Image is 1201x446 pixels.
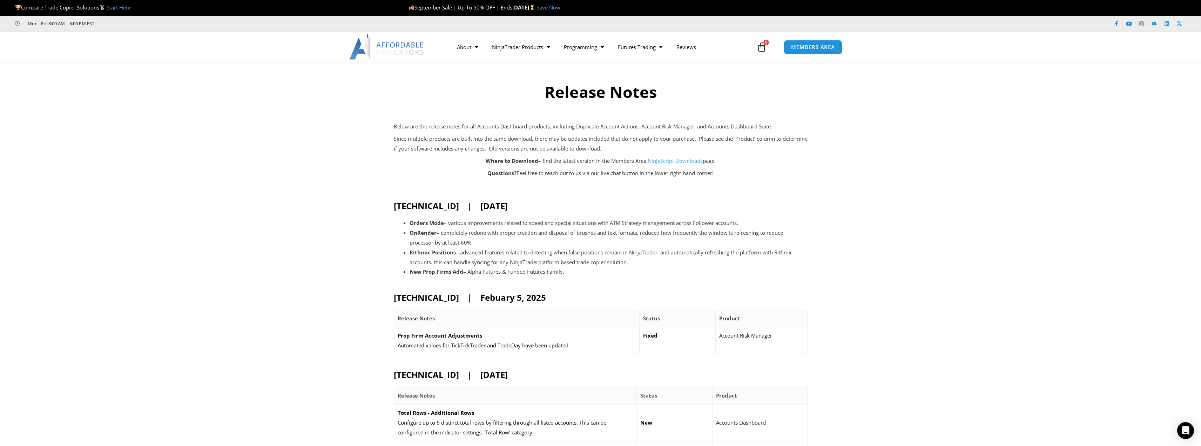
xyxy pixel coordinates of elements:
[557,39,611,55] a: Programming
[763,40,769,45] span: 0
[15,5,21,10] img: 🏆
[450,39,755,55] nav: Menu
[719,331,803,341] p: Account Risk Manager
[398,332,482,339] strong: Prop Firm Account Adjustments
[410,248,808,267] li: – advanced features related to detecting when false positions remain in NinjaTrader, and automati...
[398,315,435,322] strong: Release Notes
[100,5,105,10] img: 🥇
[1177,422,1194,439] div: Open Intercom Messenger
[486,157,538,164] strong: Where to Download
[640,392,657,399] strong: Status
[104,20,209,27] iframe: Customer reviews powered by Trustpilot
[410,268,463,275] strong: New Prop Firms Add
[394,292,808,303] h2: [TECHNICAL_ID] | Febuary 5, 2025
[410,229,437,236] strong: OnRender
[410,249,456,256] strong: Rithmic Positions
[640,419,652,426] strong: New
[410,228,808,248] li: – completely redone with proper creation and disposal of brushes and text formats, reduced how fr...
[394,82,808,102] h2: Release Notes
[791,45,835,50] span: MEMBERS AREA
[394,369,808,380] h2: [TECHNICAL_ID] | [DATE]
[538,259,628,266] span: platform based trade copier solution.
[394,122,808,132] p: Below are the release notes for all Accounts Dashboard products, including Duplicate Account Acti...
[409,4,512,11] span: September Sale | Up To 50% OFF | Ends
[15,4,131,11] span: Compare Trade Copier Solutions
[643,315,660,322] strong: Status
[26,19,94,28] span: Mon - Fri: 8:00 AM – 6:00 PM EST
[529,5,535,10] img: ⌛
[719,315,740,322] strong: Product
[394,168,808,178] p: Feel free to reach out to us via our live chat button in the lower right-hand corner!
[410,267,808,277] li: – Alpha Futures & Funded Futures Family.
[394,200,808,211] h2: [TECHNICAL_ID] | [DATE]
[485,39,557,55] a: NinjaTrader Products
[746,37,777,57] a: 0
[716,418,803,428] p: Accounts Dashboard
[716,392,737,399] strong: Product
[398,341,636,351] p: Automated values for TickTickTrader and TradeDay have been updated.
[648,157,703,164] a: NinjaScript Downloads
[410,219,444,226] strong: Orders Mode
[784,40,842,54] a: MEMBERS AREA
[487,169,517,177] strong: Questions?
[398,409,474,416] strong: Total Rows - Additional Rows
[537,4,560,11] a: Save Now
[643,332,657,339] strong: Fixed
[611,39,669,55] a: Futures Trading
[394,156,808,166] p: – find the latest version in the Members Area, page.
[107,4,131,11] a: Start Here
[410,218,808,228] li: – various improvements related to speed and special situations with ATM Strategy management acros...
[512,4,537,11] strong: [DATE]
[394,134,808,154] p: Since multiple products are built into the same download, there may be updates included that do n...
[669,39,703,55] a: Reviews
[409,5,414,10] img: 🍂
[398,392,435,399] strong: Release Notes
[349,34,425,60] img: LogoAI | Affordable Indicators – NinjaTrader
[450,39,485,55] a: About
[398,418,633,438] p: Configure up to 6 distinct total rows by filtering through all listed accounts. This can be confi...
